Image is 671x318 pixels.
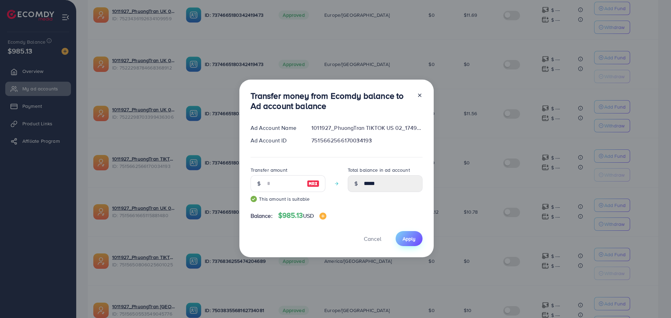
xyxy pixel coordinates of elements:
img: image [307,179,319,188]
img: image [319,213,326,220]
small: This amount is suitable [251,195,325,202]
span: Cancel [364,235,381,243]
div: 7515662566170034193 [306,136,428,145]
img: guide [251,196,257,202]
label: Total balance in ad account [348,167,410,173]
button: Apply [396,231,423,246]
button: Cancel [355,231,390,246]
span: USD [303,212,314,220]
div: Ad Account ID [245,136,306,145]
label: Transfer amount [251,167,287,173]
h3: Transfer money from Ecomdy balance to Ad account balance [251,91,411,111]
iframe: Chat [641,287,666,313]
div: Ad Account Name [245,124,306,132]
span: Balance: [251,212,273,220]
div: 1011927_PhuongTran TIKTOK US 02_1749876563912 [306,124,428,132]
h4: $985.13 [278,211,327,220]
span: Apply [403,235,416,242]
